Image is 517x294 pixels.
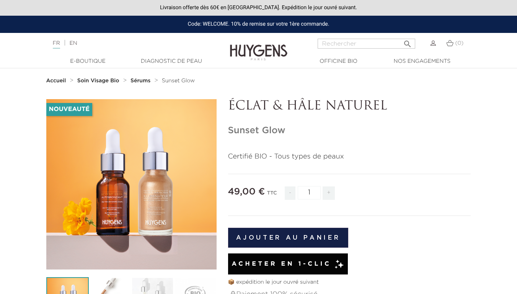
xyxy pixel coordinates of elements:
a: Soin Visage Bio [77,78,121,84]
strong: Sérums [130,78,150,83]
a: Sunset Glow [162,78,195,84]
a: Nos engagements [384,57,460,65]
a: Sérums [130,78,152,84]
input: Quantité [298,186,321,199]
span: 49,00 € [228,187,265,196]
strong: Soin Visage Bio [77,78,119,83]
a: Accueil [46,78,68,84]
p: ÉCLAT & HÂLE NATUREL [228,99,471,114]
li: Nouveauté [46,103,92,116]
a: EN [69,41,77,46]
div: | [49,39,210,48]
p: 📦 expédition le jour ouvré suivant [228,278,471,286]
p: Certifié BIO - Tous types de peaux [228,152,471,162]
a: E-Boutique [50,57,126,65]
h1: Sunset Glow [228,125,471,136]
img: Huygens [230,32,287,62]
i:  [403,37,412,46]
input: Rechercher [318,39,415,49]
div: TTC [267,185,277,206]
a: FR [53,41,60,49]
span: - [285,186,295,200]
button:  [401,36,414,47]
strong: Accueil [46,78,66,83]
span: Sunset Glow [162,78,195,83]
span: (0) [455,41,463,46]
a: Diagnostic de peau [133,57,210,65]
button: Ajouter au panier [228,228,349,248]
span: + [323,186,335,200]
a: Officine Bio [300,57,377,65]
